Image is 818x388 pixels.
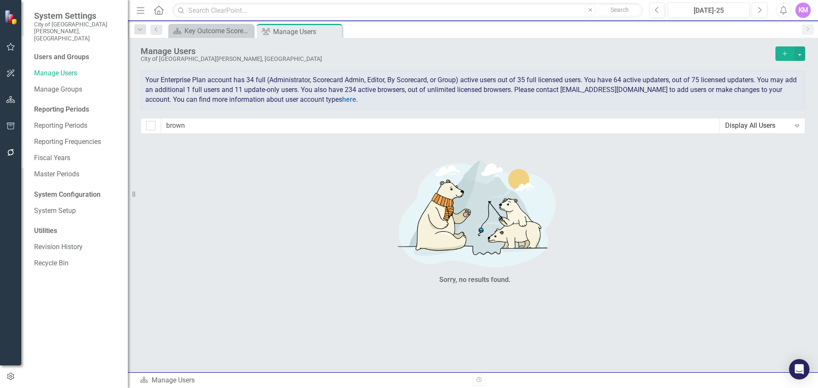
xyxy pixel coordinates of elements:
[668,3,749,18] button: [DATE]-25
[439,275,511,285] div: Sorry, no results found.
[34,190,119,200] div: System Configuration
[34,69,119,78] a: Manage Users
[34,11,119,21] span: System Settings
[34,105,119,115] div: Reporting Periods
[34,121,119,131] a: Reporting Periods
[141,56,771,62] div: City of [GEOGRAPHIC_DATA][PERSON_NAME], [GEOGRAPHIC_DATA]
[34,21,119,42] small: City of [GEOGRAPHIC_DATA][PERSON_NAME], [GEOGRAPHIC_DATA]
[342,95,356,103] a: here
[789,359,809,379] div: Open Intercom Messenger
[4,10,19,25] img: ClearPoint Strategy
[34,259,119,268] a: Recycle Bin
[34,52,119,62] div: Users and Groups
[611,6,629,13] span: Search
[170,26,251,36] a: Key Outcome Scorecard
[161,118,720,134] input: Filter Users...
[34,153,119,163] a: Fiscal Years
[34,242,119,252] a: Revision History
[184,26,251,36] div: Key Outcome Scorecard
[145,76,797,103] span: Your Enterprise Plan account has 34 full (Administrator, Scorecard Admin, Editor, By Scorecard, o...
[34,206,119,216] a: System Setup
[140,376,467,385] div: Manage Users
[34,85,119,95] a: Manage Groups
[347,152,603,273] img: No results found
[598,4,641,16] button: Search
[34,137,119,147] a: Reporting Frequencies
[671,6,746,16] div: [DATE]-25
[725,121,790,131] div: Display All Users
[273,26,340,37] div: Manage Users
[34,226,119,236] div: Utilities
[141,46,771,56] div: Manage Users
[34,170,119,179] a: Master Periods
[173,3,643,18] input: Search ClearPoint...
[795,3,811,18] button: KM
